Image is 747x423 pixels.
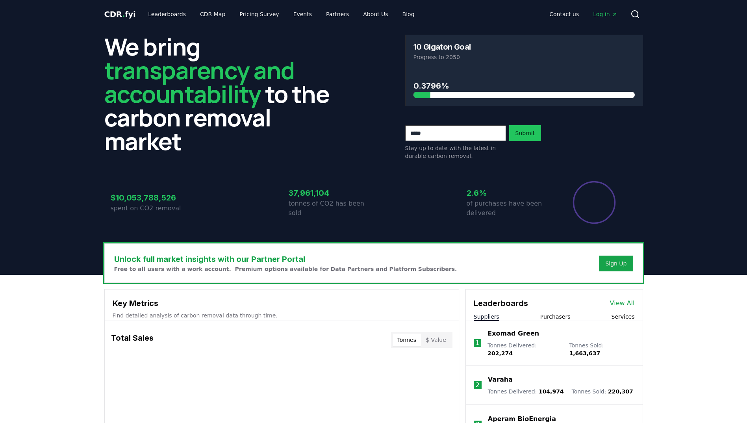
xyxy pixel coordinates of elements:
p: Progress to 2050 [413,53,635,61]
p: Find detailed analysis of carbon removal data through time. [113,312,451,319]
h3: Key Metrics [113,297,451,309]
span: CDR fyi [104,9,136,19]
p: 1 [475,338,479,348]
p: Free to all users with a work account. Premium options available for Data Partners and Platform S... [114,265,457,273]
h3: 2.6% [467,187,552,199]
a: Sign Up [605,260,627,267]
nav: Main [142,7,421,21]
nav: Main [543,7,624,21]
p: of purchases have been delivered [467,199,552,218]
a: Leaderboards [142,7,192,21]
button: Tonnes [393,334,421,346]
h2: We bring to the carbon removal market [104,35,342,153]
a: Varaha [488,375,513,384]
a: View All [610,299,635,308]
p: Tonnes Sold : [569,341,634,357]
h3: Total Sales [111,332,154,348]
button: Submit [509,125,541,141]
span: 220,307 [608,388,633,395]
p: Tonnes Delivered : [487,341,561,357]
span: 104,974 [539,388,564,395]
p: Tonnes Sold : [572,388,633,395]
a: Partners [320,7,355,21]
p: 2 [476,380,480,390]
p: tonnes of CO2 has been sold [289,199,374,218]
button: $ Value [421,334,451,346]
p: Stay up to date with the latest in durable carbon removal. [405,144,506,160]
span: Log in [593,10,617,18]
span: 1,663,637 [569,350,600,356]
h3: Unlock full market insights with our Partner Portal [114,253,457,265]
h3: 37,961,104 [289,187,374,199]
a: CDR.fyi [104,9,136,20]
button: Purchasers [540,313,571,321]
span: 202,274 [487,350,513,356]
a: Events [287,7,318,21]
h3: 10 Gigaton Goal [413,43,471,51]
h3: Leaderboards [474,297,528,309]
a: Contact us [543,7,585,21]
span: transparency and accountability [104,54,295,110]
h3: $10,053,788,526 [111,192,196,204]
a: Pricing Survey [233,7,285,21]
h3: 0.3796% [413,80,635,92]
a: CDR Map [194,7,232,21]
button: Sign Up [599,256,633,271]
p: Tonnes Delivered : [488,388,564,395]
a: Exomad Green [487,329,539,338]
button: Suppliers [474,313,499,321]
button: Services [611,313,634,321]
a: Log in [587,7,624,21]
a: About Us [357,7,394,21]
span: . [122,9,125,19]
div: Percentage of sales delivered [572,180,616,224]
p: spent on CO2 removal [111,204,196,213]
a: Blog [396,7,421,21]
